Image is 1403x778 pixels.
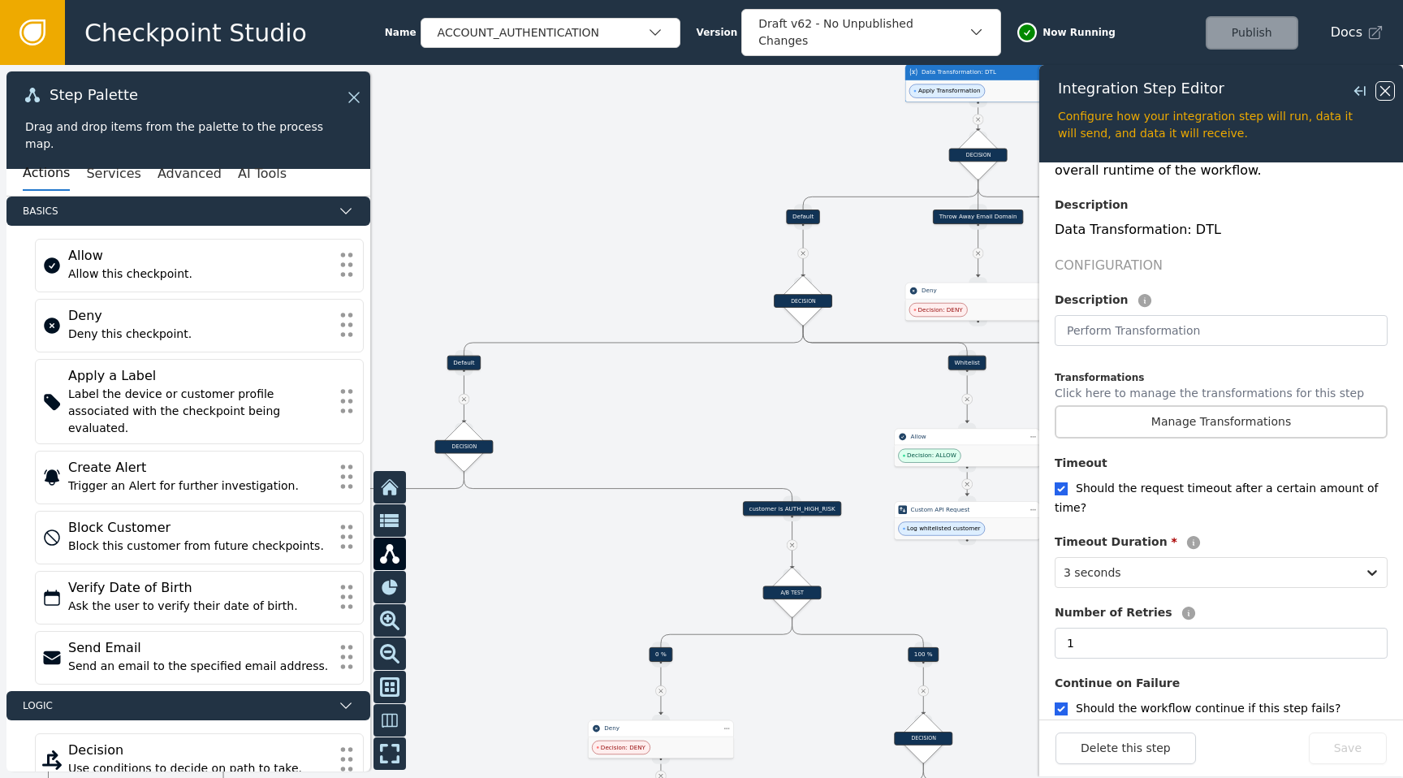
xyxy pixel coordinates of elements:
[1055,405,1388,439] button: Manage Transformations
[68,518,330,538] div: Block Customer
[918,87,980,96] span: Apply Transformation
[447,356,481,370] div: Default
[911,432,1024,441] div: Allow
[68,638,330,658] div: Send Email
[918,305,963,314] span: Decision: DENY
[1055,256,1388,275] h2: Configuration
[1055,604,1172,621] label: Number of Retries
[908,647,939,662] div: 100 %
[1055,534,1177,551] label: Timeout Duration
[933,210,1023,224] div: Throw Away Email Domain
[774,294,832,308] div: DECISION
[1055,315,1388,346] input: Perform Transformation
[1055,628,1388,659] input: 3
[949,148,1008,162] div: DECISION
[1331,23,1362,42] span: Docs
[23,204,331,218] span: Basics
[68,306,330,326] div: Deny
[50,88,138,102] span: Step Palette
[68,598,330,615] div: Ask the user to verify their date of birth.
[435,440,494,454] div: DECISION
[741,9,1001,56] button: Draft v62 - No Unpublished Changes
[25,119,352,153] div: Drag and drop items from the palette to the process map.
[68,658,330,675] div: Send an email to the specified email address.
[763,586,822,599] div: A/B TEST
[649,647,672,662] div: 0 %
[1058,81,1224,96] span: Integration Step Editor
[786,210,820,224] div: Default
[68,741,330,760] div: Decision
[1055,675,1180,692] label: Continue on Failure
[1055,385,1364,405] p: Click here to manage the transformations for this step
[86,157,140,191] button: Services
[907,452,956,460] span: Decision: ALLOW
[68,458,330,478] div: Create Alert
[907,525,980,534] span: Log whitelisted customer
[84,15,307,51] span: Checkpoint Studio
[158,157,222,191] button: Advanced
[1055,372,1144,383] span: Transformations
[743,501,841,516] div: customer is AUTH_HIGH_RISK
[697,25,738,40] span: Version
[68,246,330,266] div: Allow
[68,578,330,598] div: Verify Date of Birth
[948,356,986,370] div: Whitelist
[604,724,717,733] div: Deny
[68,538,330,555] div: Block this customer from future checkpoints.
[1043,25,1116,40] span: Now Running
[894,732,952,746] div: DECISION
[601,743,645,752] span: Decision: DENY
[68,266,330,283] div: Allow this checkpoint.
[23,698,331,713] span: Logic
[385,25,417,40] span: Name
[1331,23,1384,42] a: Docs
[922,67,1034,76] div: Data Transformation: DTL
[68,760,330,777] div: Use conditions to decide on path to take.
[1055,733,1196,764] button: Delete this step
[438,24,647,41] div: ACCOUNT_AUTHENTICATION
[68,326,330,343] div: Deny this checkpoint.
[1055,292,1129,309] label: Description
[1055,482,1378,514] label: Should the request timeout after a certain amount of time?
[1076,702,1340,715] label: Should the workflow continue if this step fails?
[68,386,330,437] div: Label the device or customer profile associated with the checkpoint being evaluated.
[922,287,1034,296] div: Deny
[68,366,330,386] div: Apply a Label
[1058,108,1384,142] div: Configure how your integration step will run, data it will send, and data it will receive.
[421,18,680,48] button: ACCOUNT_AUTHENTICATION
[23,157,70,191] button: Actions
[68,478,330,495] div: Trigger an Alert for further investigation.
[1055,197,1129,214] label: Description
[1055,455,1107,472] label: Timeout
[758,15,968,50] div: Draft v62 - No Unpublished Changes
[1055,220,1388,240] div: Data Transformation: DTL
[238,157,287,191] button: AI Tools
[911,505,1024,514] div: Custom API Request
